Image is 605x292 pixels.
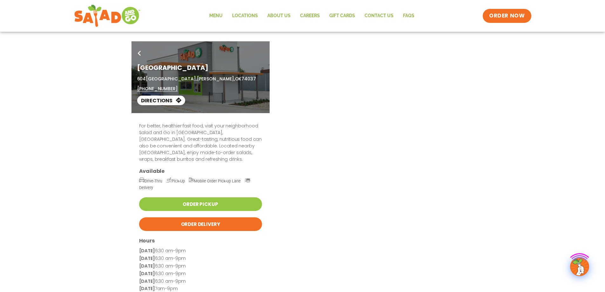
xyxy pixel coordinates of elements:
[139,123,262,163] p: For better, healthier fast food, visit your neighborhood Salad and Go in [GEOGRAPHIC_DATA], [GEOG...
[325,9,360,23] a: GIFT CARDS
[139,285,155,292] strong: [DATE]
[139,168,262,174] h3: Available
[139,278,262,285] p: 6:30 am-9pm
[489,12,525,20] span: ORDER NOW
[227,9,263,23] a: Locations
[241,76,256,82] span: 74037
[295,9,325,23] a: Careers
[139,255,155,261] strong: [DATE]
[139,270,262,278] p: 6:30 am-9pm
[197,76,235,82] span: [PERSON_NAME],
[139,248,155,254] strong: [DATE]
[137,63,264,72] h1: [GEOGRAPHIC_DATA]
[139,197,262,211] a: Order Pickup
[398,9,419,23] a: FAQs
[139,278,155,284] strong: [DATE]
[189,179,241,183] span: Mobile Order Pick-up Lane
[137,85,178,92] a: [PHONE_NUMBER]
[146,76,197,82] span: [GEOGRAPHIC_DATA],
[263,9,295,23] a: About Us
[139,270,155,277] strong: [DATE]
[205,9,227,23] a: Menu
[360,9,398,23] a: Contact Us
[139,217,262,231] a: Order Delivery
[139,255,262,262] p: 6:30 am-9pm
[235,76,242,82] span: OK
[74,3,141,29] img: new-SAG-logo-768×292
[137,96,185,105] a: Directions
[139,262,262,270] p: 6:30 am-9pm
[205,9,419,23] nav: Menu
[139,263,155,269] strong: [DATE]
[139,237,262,244] h3: Hours
[139,179,162,183] span: Drive-Thru
[137,76,146,82] span: 604
[139,247,262,255] p: 6:30 am-9pm
[166,179,185,183] span: Pick-Up
[483,9,531,23] a: ORDER NOW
